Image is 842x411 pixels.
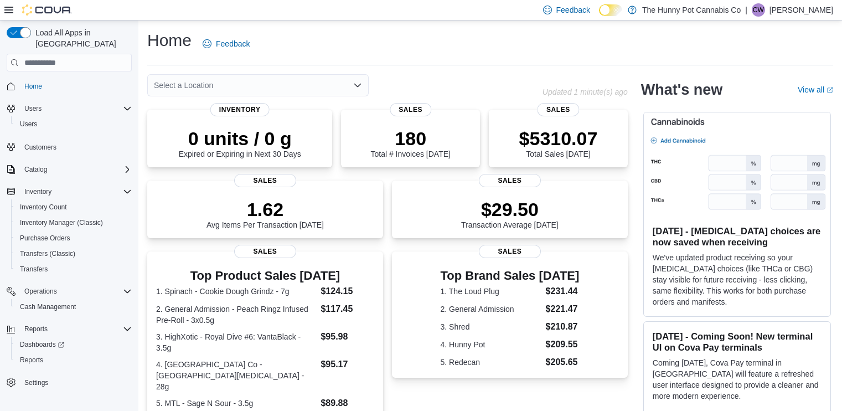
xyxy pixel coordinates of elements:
[461,198,559,229] div: Transaction Average [DATE]
[16,201,71,214] a: Inventory Count
[11,261,136,277] button: Transfers
[20,285,132,298] span: Operations
[546,302,580,316] dd: $221.47
[156,359,316,392] dt: 4. [GEOGRAPHIC_DATA] Co - [GEOGRAPHIC_DATA][MEDICAL_DATA] - 28g
[206,198,324,220] p: 1.62
[2,78,136,94] button: Home
[20,322,52,336] button: Reports
[2,162,136,177] button: Catalog
[20,120,37,129] span: Users
[519,127,598,150] p: $5310.07
[653,357,822,402] p: Coming [DATE], Cova Pay terminal in [GEOGRAPHIC_DATA] will feature a refreshed user interface des...
[752,3,765,17] div: Cassidy Wales
[2,374,136,391] button: Settings
[16,338,132,351] span: Dashboards
[11,215,136,230] button: Inventory Manager (Classic)
[20,234,70,243] span: Purchase Orders
[24,165,47,174] span: Catalog
[745,3,747,17] p: |
[16,117,132,131] span: Users
[20,79,132,93] span: Home
[16,216,132,229] span: Inventory Manager (Classic)
[599,16,600,17] span: Dark Mode
[2,184,136,199] button: Inventory
[546,320,580,333] dd: $210.87
[370,127,450,158] div: Total # Invoices [DATE]
[441,286,541,297] dt: 1. The Loud Plug
[156,331,316,353] dt: 3. HighXotic - Royal Dive #6: VantaBlack - 3.5g
[370,127,450,150] p: 180
[479,245,541,258] span: Sales
[641,81,722,99] h2: What's new
[16,117,42,131] a: Users
[20,249,75,258] span: Transfers (Classic)
[2,284,136,299] button: Operations
[20,285,61,298] button: Operations
[642,3,741,17] p: The Hunny Pot Cannabis Co
[16,263,132,276] span: Transfers
[798,85,833,94] a: View allExternal link
[210,103,270,116] span: Inventory
[20,102,46,115] button: Users
[546,285,580,298] dd: $231.44
[24,82,42,91] span: Home
[156,304,316,326] dt: 2. General Admission - Peach Ringz Infused Pre-Roll - 3x0.5g
[31,27,132,49] span: Load All Apps in [GEOGRAPHIC_DATA]
[24,378,48,387] span: Settings
[16,247,80,260] a: Transfers (Classic)
[20,185,132,198] span: Inventory
[24,325,48,333] span: Reports
[24,287,57,296] span: Operations
[519,127,598,158] div: Total Sales [DATE]
[11,116,136,132] button: Users
[11,337,136,352] a: Dashboards
[20,356,43,364] span: Reports
[769,3,833,17] p: [PERSON_NAME]
[546,356,580,369] dd: $205.65
[2,321,136,337] button: Reports
[24,104,42,113] span: Users
[16,263,52,276] a: Transfers
[20,163,51,176] button: Catalog
[653,225,822,248] h3: [DATE] - [MEDICAL_DATA] choices are now saved when receiving
[826,87,833,94] svg: External link
[2,138,136,155] button: Customers
[16,201,132,214] span: Inventory Count
[20,141,61,154] a: Customers
[24,187,51,196] span: Inventory
[216,38,250,49] span: Feedback
[156,269,374,282] h3: Top Product Sales [DATE]
[321,358,374,371] dd: $95.17
[20,376,132,389] span: Settings
[321,397,374,410] dd: $89.88
[441,269,580,282] h3: Top Brand Sales [DATE]
[321,285,374,298] dd: $124.15
[16,353,48,367] a: Reports
[24,143,56,152] span: Customers
[441,304,541,315] dt: 2. General Admission
[16,338,69,351] a: Dashboards
[16,300,132,314] span: Cash Management
[653,331,822,353] h3: [DATE] - Coming Soon! New terminal UI on Cova Pay terminals
[321,302,374,316] dd: $117.45
[441,357,541,368] dt: 5. Redecan
[543,88,628,96] p: Updated 1 minute(s) ago
[479,174,541,187] span: Sales
[321,330,374,343] dd: $95.98
[147,29,192,52] h1: Home
[179,127,301,150] p: 0 units / 0 g
[538,103,579,116] span: Sales
[20,218,103,227] span: Inventory Manager (Classic)
[20,376,53,389] a: Settings
[20,203,67,212] span: Inventory Count
[20,140,132,153] span: Customers
[353,81,362,90] button: Open list of options
[16,216,107,229] a: Inventory Manager (Classic)
[234,245,296,258] span: Sales
[16,300,80,314] a: Cash Management
[179,127,301,158] div: Expired or Expiring in Next 30 Days
[11,246,136,261] button: Transfers (Classic)
[20,340,64,349] span: Dashboards
[753,3,764,17] span: CW
[11,352,136,368] button: Reports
